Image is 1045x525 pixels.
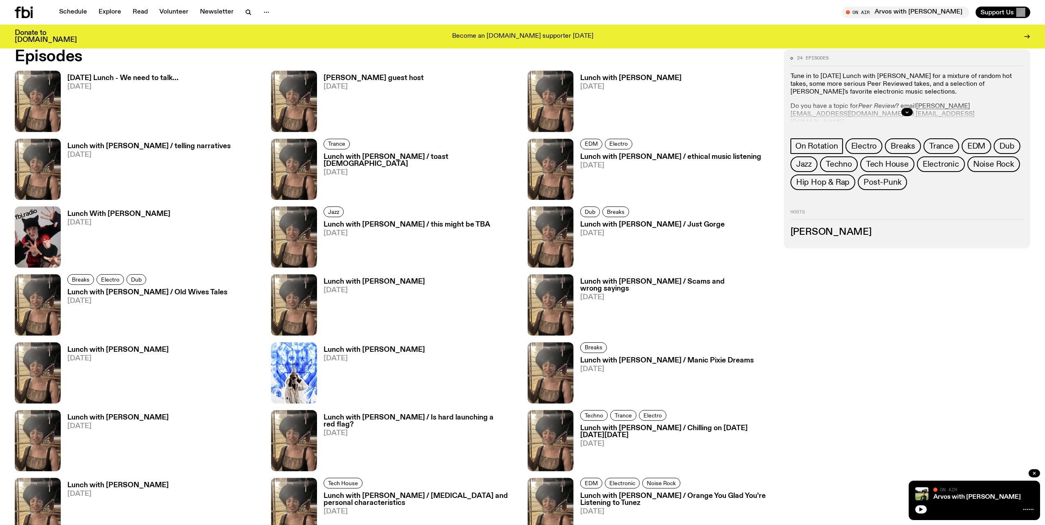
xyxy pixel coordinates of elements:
[67,298,227,305] span: [DATE]
[126,274,146,285] a: Dub
[67,355,169,362] span: [DATE]
[67,423,169,430] span: [DATE]
[580,139,602,149] a: EDM
[615,412,632,418] span: Trance
[580,440,774,447] span: [DATE]
[317,154,517,200] a: Lunch with [PERSON_NAME] / toast [DEMOGRAPHIC_DATA][DATE]
[67,482,169,489] h3: Lunch with [PERSON_NAME]
[580,221,725,228] h3: Lunch with [PERSON_NAME] / Just Gorge
[580,410,608,421] a: Techno
[324,83,424,90] span: [DATE]
[580,206,600,217] a: Dub
[154,7,193,18] a: Volunteer
[452,33,593,40] p: Become an [DOMAIN_NAME] supporter [DATE]
[915,487,928,500] img: Bri is smiling and wearing a black t-shirt. She is standing in front of a lush, green field. Ther...
[67,414,169,421] h3: Lunch with [PERSON_NAME]
[128,7,153,18] a: Read
[61,75,179,132] a: [DATE] Lunch - We need to talk...[DATE]
[642,478,680,488] a: Noise Rock
[580,357,754,364] h3: Lunch with [PERSON_NAME] / Manic Pixie Dreams
[317,278,425,335] a: Lunch with [PERSON_NAME][DATE]
[328,209,339,215] span: Jazz
[585,480,598,486] span: EDM
[607,209,625,215] span: Breaks
[580,342,607,353] a: Breaks
[317,414,517,471] a: Lunch with [PERSON_NAME] / Is hard launching a red flag?[DATE]
[820,156,858,172] a: Techno
[973,160,1014,169] span: Noise Rock
[585,412,603,418] span: Techno
[790,174,855,190] a: Hip Hop & Rap
[324,287,425,294] span: [DATE]
[639,410,666,421] a: Electro
[94,7,126,18] a: Explore
[981,9,1014,16] span: Support Us
[605,139,632,149] a: Electro
[797,56,829,60] span: 24 episodes
[976,7,1030,18] button: Support Us
[67,75,179,82] h3: [DATE] Lunch - We need to talk...
[796,178,850,187] span: Hip Hop & Rap
[580,154,761,160] h3: Lunch with [PERSON_NAME] / ethical music listening
[324,508,517,515] span: [DATE]
[858,174,907,190] a: Post-Punk
[580,75,682,82] h3: Lunch with [PERSON_NAME]
[967,156,1020,172] a: Noise Rock
[647,480,676,486] span: Noise Rock
[999,142,1014,151] span: Dub
[61,143,231,200] a: Lunch with [PERSON_NAME] / telling narratives[DATE]
[795,142,838,151] span: On Rotation
[826,160,852,169] span: Techno
[324,414,517,428] h3: Lunch with [PERSON_NAME] / Is hard launching a red flag?
[324,154,517,167] h3: Lunch with [PERSON_NAME] / toast [DEMOGRAPHIC_DATA]
[67,151,231,158] span: [DATE]
[131,277,142,283] span: Dub
[67,143,231,150] h3: Lunch with [PERSON_NAME] / telling narratives
[962,138,991,154] a: EDM
[580,478,602,488] a: EDM
[580,425,774,439] h3: Lunch with [PERSON_NAME] / Chilling on [DATE][DATE][DATE]
[929,142,953,151] span: Trance
[324,221,490,228] h3: Lunch with [PERSON_NAME] / this might be TBA
[317,75,424,132] a: [PERSON_NAME] guest host[DATE]
[605,478,640,488] a: Electronic
[67,274,94,285] a: Breaks
[585,209,595,215] span: Dub
[842,7,969,18] button: On AirArvos with [PERSON_NAME]
[271,342,317,403] img: A collage of harrie wearing a puffer jacket, face obscured by phone and wearing a clown hat. Behi...
[574,154,761,200] a: Lunch with [PERSON_NAME] / ethical music listening[DATE]
[324,493,517,507] h3: Lunch with [PERSON_NAME] / [MEDICAL_DATA] and personal characteristics
[317,346,425,403] a: Lunch with [PERSON_NAME][DATE]
[101,277,119,283] span: Electro
[940,487,957,492] span: On Air
[61,346,169,403] a: Lunch with [PERSON_NAME][DATE]
[324,169,517,176] span: [DATE]
[790,73,1024,96] p: Tune in to [DATE] Lunch with [PERSON_NAME] for a mixture of random hot takes, some more serious P...
[67,346,169,353] h3: Lunch with [PERSON_NAME]
[67,83,179,90] span: [DATE]
[580,508,774,515] span: [DATE]
[796,160,812,169] span: Jazz
[864,178,901,187] span: Post-Punk
[195,7,239,18] a: Newsletter
[923,160,959,169] span: Electronic
[324,139,350,149] a: Trance
[61,414,169,471] a: Lunch with [PERSON_NAME][DATE]
[585,141,598,147] span: EDM
[61,289,227,335] a: Lunch with [PERSON_NAME] / Old Wives Tales[DATE]
[15,49,689,64] h2: Episodes
[96,274,124,285] a: Electro
[923,138,959,154] a: Trance
[580,230,725,237] span: [DATE]
[609,141,628,147] span: Electro
[61,211,170,268] a: Lunch With [PERSON_NAME][DATE]
[15,30,77,44] h3: Donate to [DOMAIN_NAME]
[580,83,682,90] span: [DATE]
[994,138,1020,154] a: Dub
[585,344,602,351] span: Breaks
[67,289,227,296] h3: Lunch with [PERSON_NAME] / Old Wives Tales
[866,160,909,169] span: Tech House
[851,142,877,151] span: Electro
[324,230,490,237] span: [DATE]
